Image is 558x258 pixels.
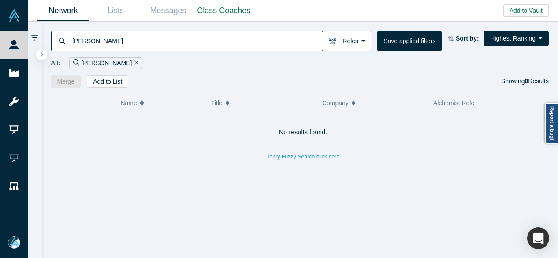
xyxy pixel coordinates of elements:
[120,94,137,112] span: Name
[51,75,81,88] button: Merge
[260,151,346,162] button: To try Fuzzy Search click here
[51,129,556,136] h4: No results found.
[142,0,194,21] a: Messages
[132,58,138,68] button: Remove Filter
[89,0,142,21] a: Lists
[71,30,323,51] input: Search by name, title, company, summary, expertise, investment criteria or topics of focus
[501,75,549,88] div: Showing
[322,94,424,112] button: Company
[120,94,202,112] button: Name
[51,59,60,67] span: All:
[211,94,313,112] button: Title
[377,31,442,51] button: Save applied filters
[545,103,558,144] a: Report a bug!
[211,94,223,112] span: Title
[323,31,371,51] button: Roles
[194,0,253,21] a: Class Coaches
[503,4,549,17] button: Add to Vault
[8,9,20,22] img: Alchemist Vault Logo
[433,100,474,107] span: Alchemist Role
[456,35,479,42] strong: Sort by:
[484,31,549,46] button: Highest Ranking
[322,94,349,112] span: Company
[525,77,549,85] span: Results
[8,236,20,249] img: Mia Scott's Account
[87,75,128,88] button: Add to List
[37,0,89,21] a: Network
[525,77,528,85] strong: 0
[69,57,142,69] div: [PERSON_NAME]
